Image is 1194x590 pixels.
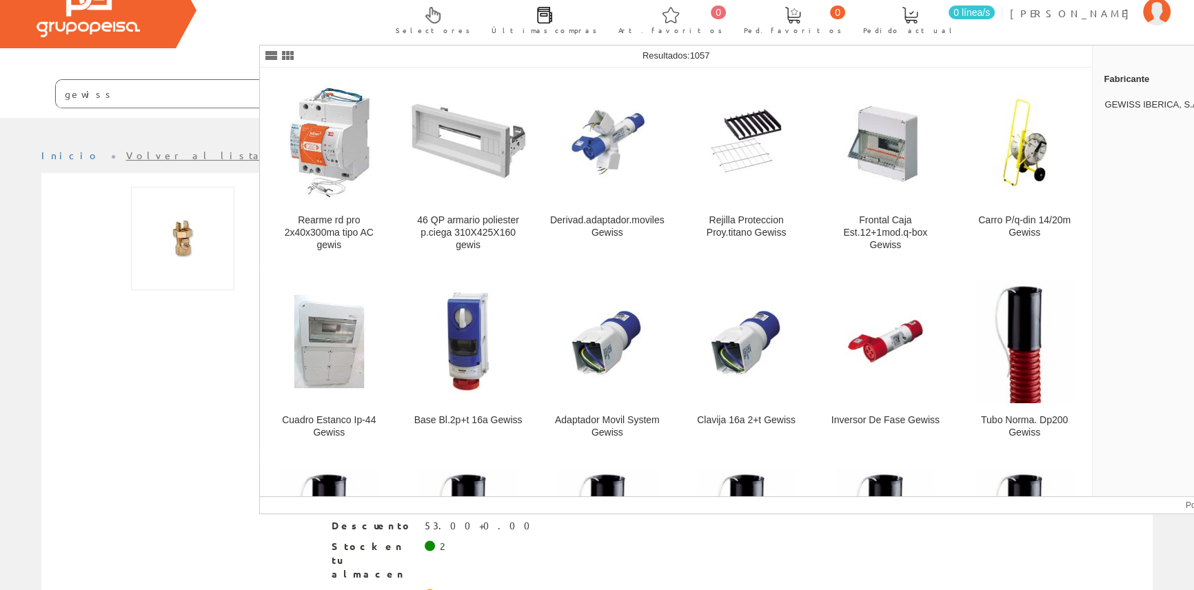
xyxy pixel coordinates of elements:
[549,414,665,439] div: Adaptador Movil System Gewiss
[705,289,789,394] img: Clavija 16a 2+t Gewiss
[565,89,649,194] img: Derivad.adaptador.moviles Gewiss
[271,283,387,400] img: Cuadro Estanco Ip-44 Gewiss
[399,68,538,267] a: 46 QP armario poliester p.ciega 310X425X160 gewis 46 QP armario poliester p.ciega 310X425X160 gewis
[440,540,444,553] div: 2
[549,214,665,239] div: Derivad.adaptador.moviles Gewiss
[744,23,842,37] span: Ped. favoritos
[332,540,414,581] span: Stock en tu almacen
[396,23,470,37] span: Selectores
[949,6,995,19] span: 0 línea/s
[565,289,649,394] img: Adaptador Movil System Gewiss
[410,214,527,252] div: 46 QP armario poliester p.ciega 310X425X160 gewis
[843,89,927,194] img: Frontal Caja Est.12+1mod.q-box Gewiss
[399,268,538,455] a: Base Bl.2p+t 16a Gewiss Base Bl.2p+t 16a Gewiss
[955,268,1094,455] a: Tubo Norma. Dp200 Gewiss Tubo Norma. Dp200 Gewiss
[425,519,538,533] div: 53.00+0.00
[538,268,676,455] a: Adaptador Movil System Gewiss Adaptador Movil System Gewiss
[830,6,845,19] span: 0
[1010,6,1136,20] span: [PERSON_NAME]
[260,268,398,455] a: Cuadro Estanco Ip-44 Gewiss Cuadro Estanco Ip-44 Gewiss
[677,68,816,267] a: Rejilla Proteccion Proy.titano Gewiss Rejilla Proteccion Proy.titano Gewiss
[41,149,100,161] a: Inicio
[967,414,1083,439] div: Tubo Norma. Dp200 Gewiss
[492,23,597,37] span: Últimas compras
[332,519,414,533] span: Descuento
[816,68,955,267] a: Frontal Caja Est.12+1mod.q-box Gewiss Frontal Caja Est.12+1mod.q-box Gewiss
[982,89,1066,194] img: Carro P/q-din 14/20m Gewiss
[271,83,387,200] img: Rearme rd pro 2x40x300ma tipo AC gewis
[131,187,234,290] img: Foto artículo Aprietahilos Cu-cu Apc-50_50 Sofamel (150x150)
[705,89,789,194] img: Rejilla Proteccion Proy.titano Gewiss
[688,214,805,239] div: Rejilla Proteccion Proy.titano Gewiss
[816,268,955,455] a: Inversor De Fase Gewiss Inversor De Fase Gewiss
[955,68,1094,267] a: Carro P/q-din 14/20m Gewiss Carro P/q-din 14/20m Gewiss
[410,414,527,427] div: Base Bl.2p+t 16a Gewiss
[427,289,510,394] img: Base Bl.2p+t 16a Gewiss
[538,68,676,267] a: Derivad.adaptador.moviles Gewiss Derivad.adaptador.moviles Gewiss
[863,23,957,37] span: Pedido actual
[844,289,927,394] img: Inversor De Fase Gewiss
[690,50,710,61] span: 1057
[827,414,944,427] div: Inversor De Fase Gewiss
[677,268,816,455] a: Clavija 16a 2+t Gewiss Clavija 16a 2+t Gewiss
[827,214,944,252] div: Frontal Caja Est.12+1mod.q-box Gewiss
[271,414,387,439] div: Cuadro Estanco Ip-44 Gewiss
[688,414,805,427] div: Clavija 16a 2+t Gewiss
[56,80,579,108] input: Buscar ...
[711,6,726,19] span: 0
[642,50,710,61] span: Resultados:
[975,279,1074,403] img: Tubo Norma. Dp200 Gewiss
[410,83,527,200] img: 46 QP armario poliester p.ciega 310X425X160 gewis
[126,149,398,161] a: Volver al listado de productos
[618,23,722,37] span: Art. favoritos
[271,214,387,252] div: Rearme rd pro 2x40x300ma tipo AC gewis
[967,214,1083,239] div: Carro P/q-din 14/20m Gewiss
[260,68,398,267] a: Rearme rd pro 2x40x300ma tipo AC gewis Rearme rd pro 2x40x300ma tipo AC gewis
